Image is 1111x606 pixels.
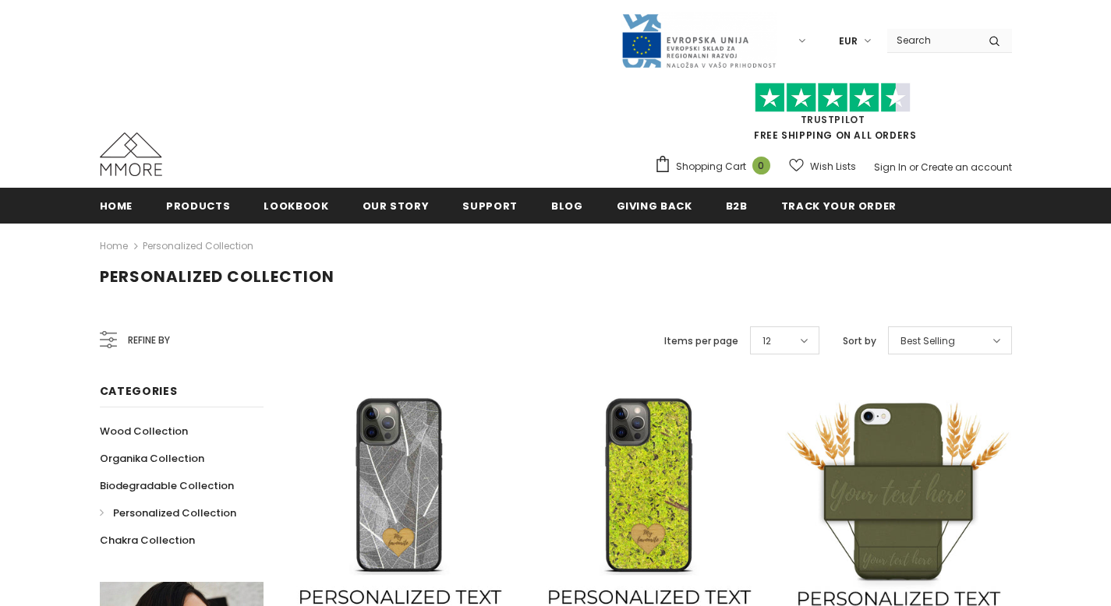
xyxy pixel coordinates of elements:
[363,188,430,223] a: Our Story
[100,418,188,445] a: Wood Collection
[839,33,858,49] span: EUR
[909,160,918,174] span: or
[100,533,195,548] span: Chakra Collection
[726,188,748,223] a: B2B
[100,424,188,439] span: Wood Collection
[143,239,253,252] a: Personalized Collection
[843,333,876,349] label: Sort by
[113,506,236,520] span: Personalized Collection
[762,333,771,349] span: 12
[789,153,856,180] a: Wish Lists
[264,188,328,223] a: Lookbook
[654,90,1012,142] span: FREE SHIPPING ON ALL ORDERS
[617,199,692,213] span: Giving back
[621,33,777,47] a: Javni Razpis
[100,132,162,176] img: MMORE Cases
[617,188,692,223] a: Giving back
[166,188,230,223] a: Products
[921,160,1012,174] a: Create an account
[874,160,907,174] a: Sign In
[100,188,133,223] a: Home
[100,472,234,499] a: Biodegradable Collection
[100,266,334,287] span: Personalized Collection
[100,527,195,554] a: Chakra Collection
[128,332,170,349] span: Refine by
[551,188,583,223] a: Blog
[781,188,897,223] a: Track your order
[462,188,518,223] a: support
[100,237,128,255] a: Home
[654,155,778,178] a: Shopping Cart 0
[726,199,748,213] span: B2B
[363,199,430,213] span: Our Story
[900,333,955,349] span: Best Selling
[755,83,911,113] img: Trust Pilot Stars
[100,445,204,472] a: Organika Collection
[887,29,977,51] input: Search Site
[801,113,865,126] a: Trustpilot
[752,157,770,174] span: 0
[551,199,583,213] span: Blog
[810,159,856,174] span: Wish Lists
[166,199,230,213] span: Products
[676,159,746,174] span: Shopping Cart
[621,12,777,69] img: Javni Razpis
[664,333,738,349] label: Items per page
[781,199,897,213] span: Track your order
[100,478,234,493] span: Biodegradable Collection
[100,499,236,527] a: Personalized Collection
[100,451,204,466] span: Organika Collection
[100,383,178,399] span: Categories
[462,199,518,213] span: support
[264,199,328,213] span: Lookbook
[100,199,133,213] span: Home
